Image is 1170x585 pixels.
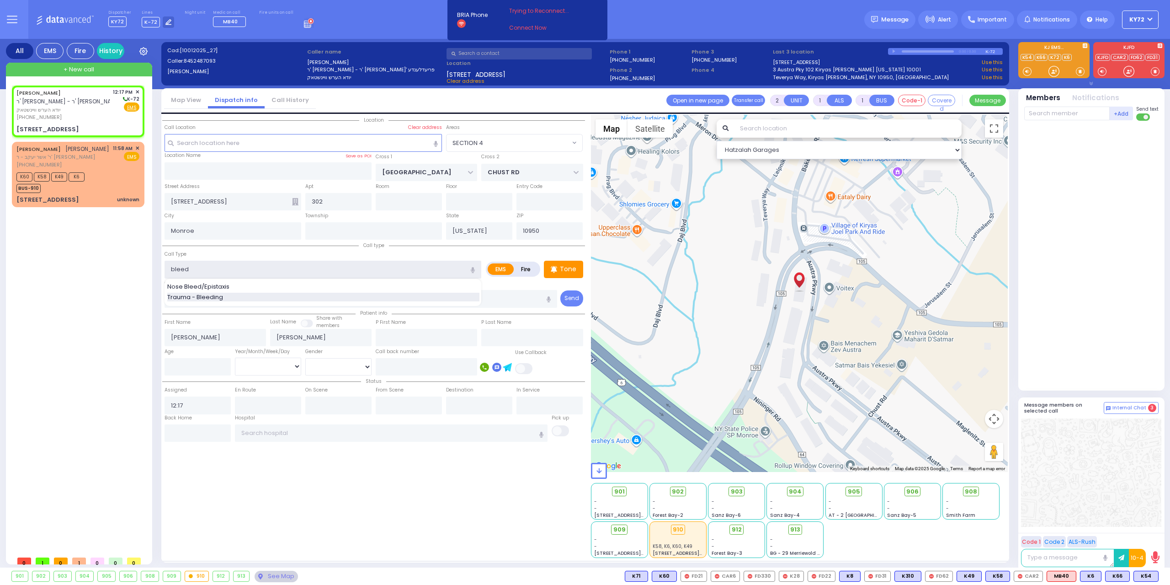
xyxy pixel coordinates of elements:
[839,571,861,582] div: BLS
[376,183,389,190] label: Room
[513,263,539,275] label: Fire
[929,574,934,579] img: red-radio-icon.svg
[784,95,809,106] button: UNIT
[305,212,328,220] label: Township
[185,10,205,16] label: Night unit
[34,172,50,182] span: K58
[307,74,444,81] label: יודא הערש וויינשטאק
[982,74,1003,81] a: Use this
[108,10,131,16] label: Dispatcher
[985,410,1003,428] button: Map camera controls
[488,263,514,275] label: EMS
[1062,54,1072,61] a: K6
[829,498,831,505] span: -
[165,348,174,355] label: Age
[770,543,773,550] span: -
[1033,16,1070,24] span: Notifications
[16,113,62,121] span: [PHONE_NUMBER]
[359,242,389,249] span: Call type
[376,153,392,161] label: Cross 1
[1129,54,1144,61] a: FD62
[928,95,955,106] button: Covered
[712,536,714,543] span: -
[712,550,742,557] span: Forest Bay-3
[16,184,41,193] span: BUS-910
[596,119,628,138] button: Show street map
[1018,574,1022,579] img: red-radio-icon.svg
[64,65,94,74] span: + New call
[307,66,444,74] label: ר' [PERSON_NAME] - ר' [PERSON_NAME]' פריעדלענדע
[1105,571,1130,582] div: K66
[516,386,540,394] label: In Service
[790,525,800,534] span: 913
[594,505,597,512] span: -
[165,124,196,131] label: Call Location
[827,95,852,106] button: ALS
[1035,54,1048,61] a: K66
[1129,16,1144,24] span: KY72
[812,574,816,579] img: red-radio-icon.svg
[1043,536,1066,547] button: Code 2
[552,414,569,422] label: Pick up
[839,571,861,582] div: K8
[946,512,975,519] span: Smith Farm
[868,574,873,579] img: red-radio-icon.svg
[957,571,982,582] div: BLS
[1048,54,1061,61] a: K72
[1080,571,1101,582] div: K6
[1111,54,1128,61] a: CAR2
[594,512,681,519] span: [STREET_ADDRESS][PERSON_NAME]
[791,266,807,293] div: YIDA HERSH WEINSTOCK
[135,145,139,152] span: ✕
[829,512,896,519] span: AT - 2 [GEOGRAPHIC_DATA]
[184,57,216,64] span: 8452487093
[671,525,686,535] div: 910
[142,17,160,27] span: K-72
[610,56,655,63] label: [PHONE_NUMBER]
[213,571,229,581] div: 912
[481,153,500,161] label: Cross 2
[36,14,97,25] img: Logo
[124,152,139,161] span: EMS
[16,89,61,97] a: [PERSON_NAME]
[16,161,62,168] span: [PHONE_NUMBER]
[12,571,28,581] div: 901
[1047,571,1076,582] div: ALS
[770,498,773,505] span: -
[76,571,94,581] div: 904
[446,212,459,220] label: State
[982,66,1003,74] a: Use this
[452,139,483,148] span: SECTION 4
[16,106,110,114] span: יודא הערש וויינשטאק
[165,152,201,159] label: Location Name
[165,386,187,394] label: Assigned
[167,47,304,54] label: Cad:
[594,550,681,557] span: [STREET_ADDRESS][PERSON_NAME]
[1145,54,1159,61] a: FD31
[164,96,208,104] a: Map View
[447,77,484,85] span: Clear address
[376,348,419,355] label: Call back number
[90,558,104,564] span: 0
[625,571,648,582] div: BLS
[446,134,583,151] span: SECTION 4
[127,104,137,111] u: EMS
[69,172,85,182] span: K6
[1024,107,1110,120] input: Search member
[235,348,301,355] div: Year/Month/Week/Day
[783,574,787,579] img: red-radio-icon.svg
[447,48,592,59] input: Search a contact
[108,16,127,27] span: KY72
[864,571,891,582] div: FD31
[732,525,742,534] span: 912
[652,571,677,582] div: BLS
[305,183,314,190] label: Apt
[54,558,68,564] span: 0
[946,498,949,505] span: -
[985,443,1003,461] button: Drag Pegman onto the map to open Street View
[376,386,404,394] label: From Scene
[672,487,684,496] span: 902
[446,386,473,394] label: Destination
[712,498,714,505] span: -
[16,195,79,204] div: [STREET_ADDRESS]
